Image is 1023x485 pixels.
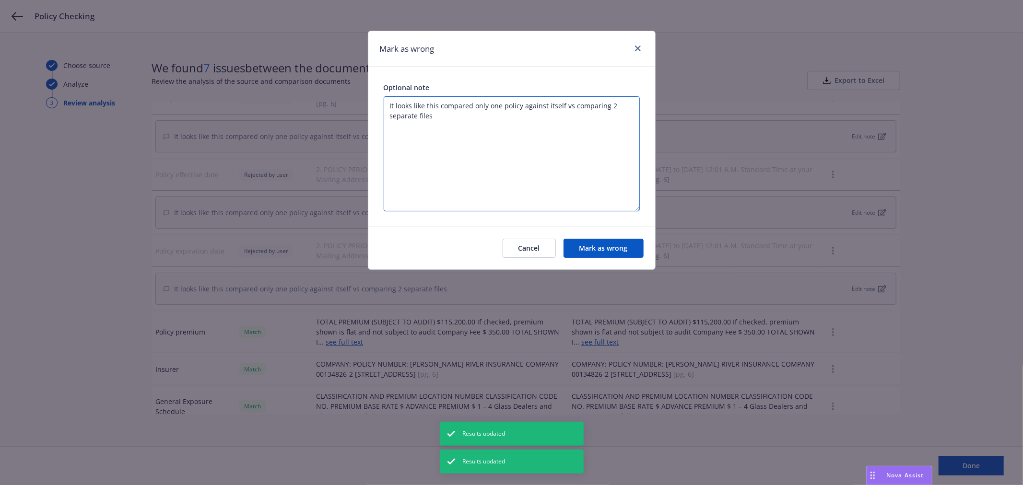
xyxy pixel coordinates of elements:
[503,239,556,258] button: Cancel
[564,239,644,258] button: Mark as wrong
[632,43,644,54] a: close
[384,96,640,211] textarea: It looks like this compared only one policy against itself vs comparing 2 separate files
[463,429,506,438] span: Results updated
[463,457,506,466] span: Results updated
[867,466,879,485] div: Drag to move
[380,43,435,55] h1: Mark as wrong
[384,83,430,92] span: Optional note
[886,471,924,479] span: Nova Assist
[866,466,932,485] button: Nova Assist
